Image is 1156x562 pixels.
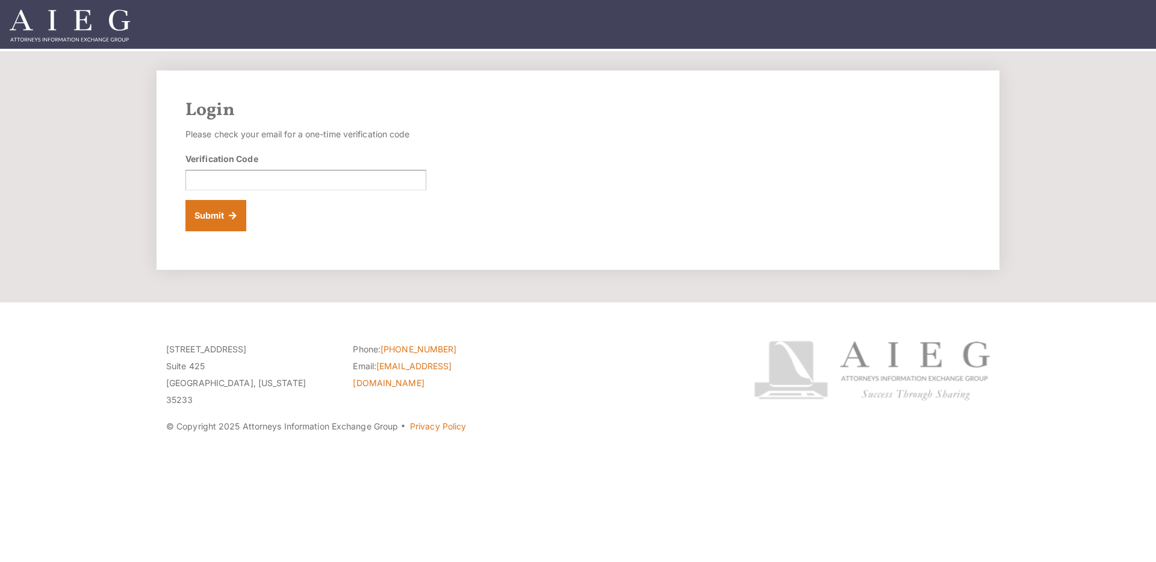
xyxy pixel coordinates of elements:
[185,200,246,231] button: Submit
[754,341,990,401] img: Attorneys Information Exchange Group logo
[166,341,335,408] p: [STREET_ADDRESS] Suite 425 [GEOGRAPHIC_DATA], [US_STATE] 35233
[353,361,452,388] a: [EMAIL_ADDRESS][DOMAIN_NAME]
[410,421,466,431] a: Privacy Policy
[166,418,709,435] p: © Copyright 2025 Attorneys Information Exchange Group
[381,344,456,354] a: [PHONE_NUMBER]
[185,126,426,143] p: Please check your email for a one-time verification code
[10,10,130,42] img: Attorneys Information Exchange Group
[185,99,971,121] h2: Login
[185,152,258,165] label: Verification Code
[353,358,521,392] li: Email:
[353,341,521,358] li: Phone:
[400,426,406,432] span: ·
